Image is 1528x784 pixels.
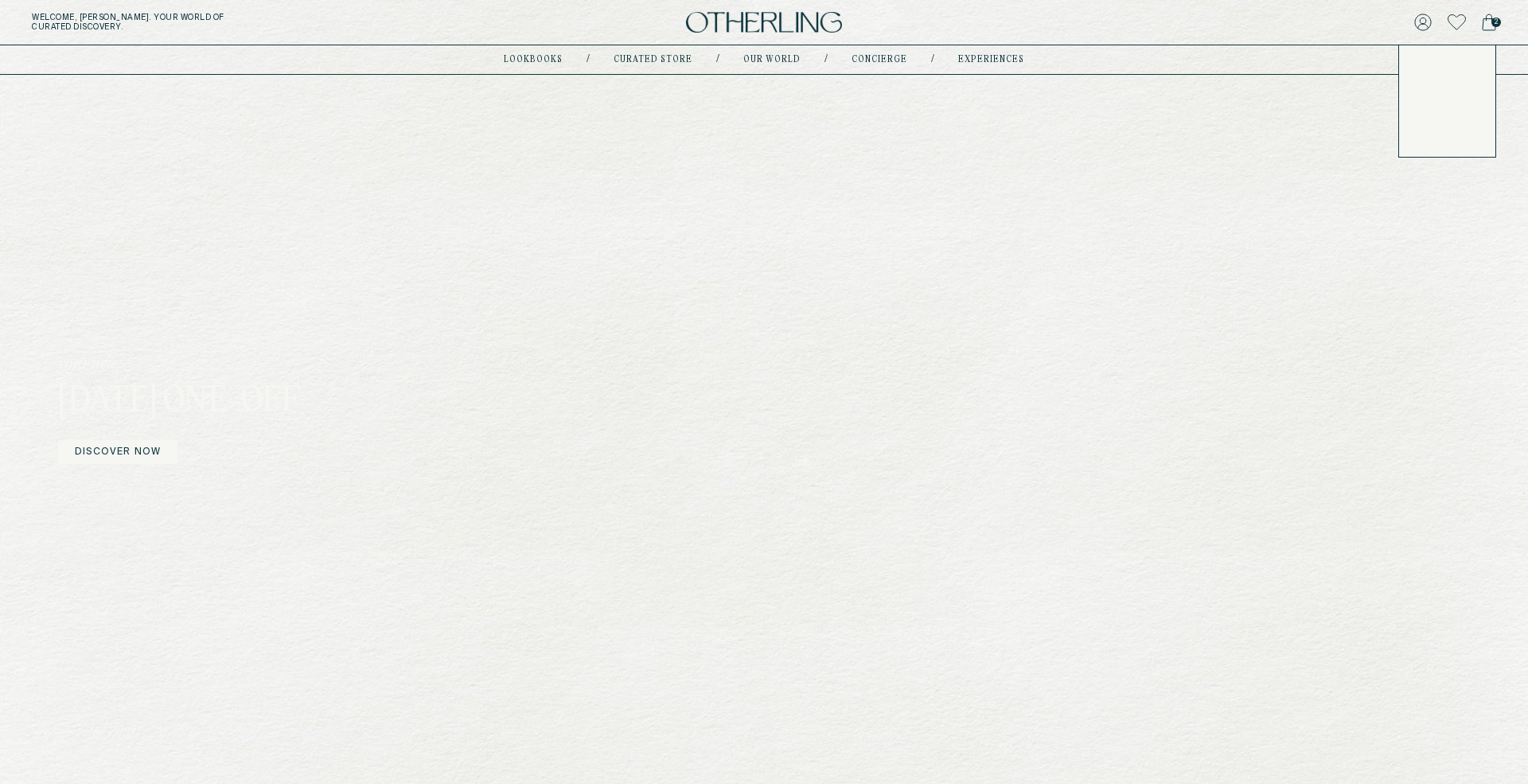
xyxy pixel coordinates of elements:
[58,353,480,375] p: your new
[587,53,590,66] div: /
[1482,11,1496,33] a: 2
[931,53,934,66] div: /
[824,53,828,66] div: /
[58,440,177,464] a: DISCOVER NOW
[958,56,1024,64] a: experiences
[58,381,480,423] h3: [DATE] One-off
[504,56,563,64] a: lookbooks
[716,53,719,66] div: /
[614,56,692,64] a: Curated store
[32,13,471,32] h5: Welcome, [PERSON_NAME] . Your world of curated discovery.
[686,12,842,33] img: logo
[1491,18,1501,27] span: 2
[743,56,801,64] a: Our world
[852,56,907,64] a: concierge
